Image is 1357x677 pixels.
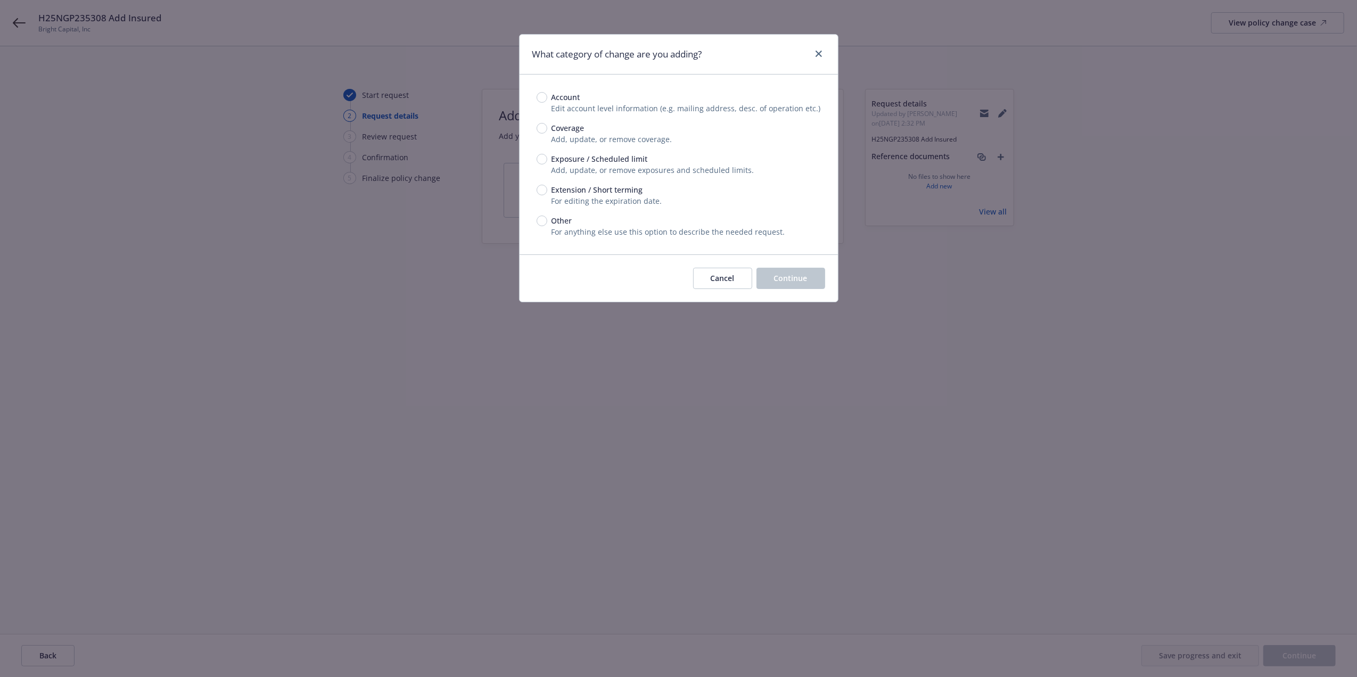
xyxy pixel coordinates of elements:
[537,154,547,164] input: Exposure / Scheduled limit
[552,103,821,113] span: Edit account level information (e.g. mailing address, desc. of operation etc.)
[693,268,752,289] button: Cancel
[711,273,735,283] span: Cancel
[756,268,825,289] button: Continue
[537,92,547,103] input: Account
[532,47,702,61] h1: What category of change are you adding?
[552,122,585,134] span: Coverage
[552,227,785,237] span: For anything else use this option to describe the needed request.
[552,165,754,175] span: Add, update, or remove exposures and scheduled limits.
[552,196,662,206] span: For editing the expiration date.
[552,134,672,144] span: Add, update, or remove coverage.
[537,123,547,134] input: Coverage
[537,185,547,195] input: Extension / Short terming
[537,216,547,226] input: Other
[552,92,580,103] span: Account
[552,184,643,195] span: Extension / Short terming
[812,47,825,60] a: close
[774,273,808,283] span: Continue
[552,215,572,226] span: Other
[552,153,648,164] span: Exposure / Scheduled limit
